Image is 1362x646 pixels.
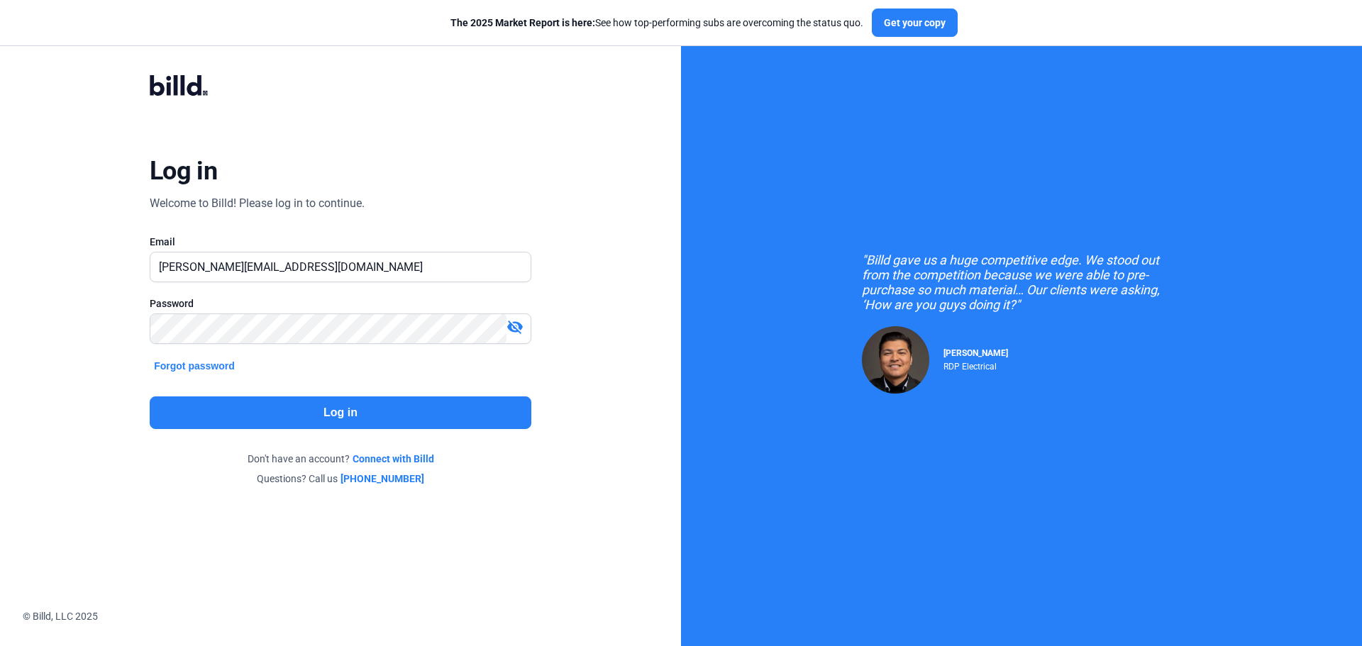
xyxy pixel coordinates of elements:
[150,472,531,486] div: Questions? Call us
[150,155,217,186] div: Log in
[872,9,958,37] button: Get your copy
[506,318,524,335] mat-icon: visibility_off
[150,358,239,374] button: Forgot password
[150,452,531,466] div: Don't have an account?
[150,195,365,212] div: Welcome to Billd! Please log in to continue.
[943,348,1008,358] span: [PERSON_NAME]
[150,296,531,311] div: Password
[862,326,929,394] img: Raul Pacheco
[353,452,434,466] a: Connect with Billd
[340,472,424,486] a: [PHONE_NUMBER]
[450,16,863,30] div: See how top-performing subs are overcoming the status quo.
[150,235,531,249] div: Email
[450,17,595,28] span: The 2025 Market Report is here:
[943,358,1008,372] div: RDP Electrical
[150,396,531,429] button: Log in
[862,252,1181,312] div: "Billd gave us a huge competitive edge. We stood out from the competition because we were able to...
